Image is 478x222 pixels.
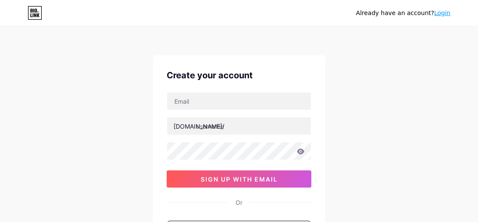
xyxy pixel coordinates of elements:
[167,170,311,188] button: sign up with email
[434,9,450,16] a: Login
[167,117,311,135] input: username
[167,92,311,110] input: Email
[236,198,242,207] div: Or
[356,9,450,18] div: Already have an account?
[201,176,278,183] span: sign up with email
[167,69,311,82] div: Create your account
[174,122,224,131] div: [DOMAIN_NAME]/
